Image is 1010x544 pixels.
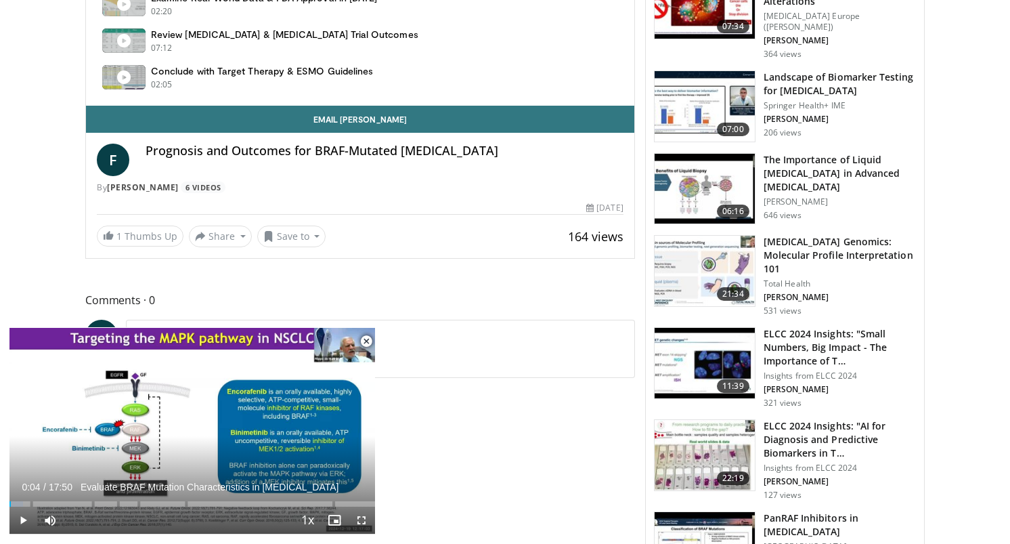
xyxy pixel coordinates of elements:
[97,144,129,176] a: F
[146,144,623,159] h4: Prognosis and Outcomes for BRAF-Mutated [MEDICAL_DATA]
[97,226,183,247] a: 1 Thumbs Up
[764,490,802,501] p: 127 views
[764,35,916,46] p: [PERSON_NAME]
[43,482,46,493] span: /
[151,79,173,91] p: 02:05
[764,384,916,395] p: [PERSON_NAME]
[717,287,749,301] span: 21:34
[764,70,916,98] h3: Landscape of Biomarker Testing for [MEDICAL_DATA]
[22,482,40,493] span: 0:04
[321,507,348,534] button: Enable picture-in-picture mode
[764,196,916,207] p: [PERSON_NAME]
[86,106,634,133] a: Email [PERSON_NAME]
[586,202,623,214] div: [DATE]
[764,511,916,539] h3: PanRAF Inhibitors in [MEDICAL_DATA]
[81,481,339,493] span: Evaluate BRAF Mutation Characteristics in [MEDICAL_DATA]
[9,501,375,507] div: Progress Bar
[764,100,916,111] p: Springer Health+ IME
[655,328,755,398] img: cf55c9b6-67d7-4cd6-9afc-c0a5ea2c333b.150x105_q85_crop-smart_upscale.jpg
[655,420,755,490] img: c7fa38ff-ad66-44f7-91f1-5d3ccc73f728.150x105_q85_crop-smart_upscale.jpg
[353,327,380,356] button: Close
[717,205,749,218] span: 06:16
[151,42,173,54] p: 07:12
[764,327,916,368] h3: ELCC 2024 Insights: "Small Numbers, Big Impact - The Importance of T…
[654,327,916,409] a: 11:39 ELCC 2024 Insights: "Small Numbers, Big Impact - The Importance of T… Insights from ELCC 20...
[764,153,916,194] h3: The Importance of Liquid [MEDICAL_DATA] in Advanced [MEDICAL_DATA]
[107,182,179,193] a: [PERSON_NAME]
[294,507,321,534] button: Playback Rate
[655,154,755,224] img: 7fd52d5e-8389-47b4-84ed-b0e6b5955eed.150x105_q85_crop-smart_upscale.jpg
[655,71,755,142] img: 9ff61270-bce2-4242-b316-7214e3482263.150x105_q85_crop-smart_upscale.jpg
[151,28,418,41] h4: Review [MEDICAL_DATA] & [MEDICAL_DATA] Trial Outcomes
[764,278,916,289] p: Total Health
[85,291,635,309] span: Comments 0
[116,230,122,243] span: 1
[654,235,916,316] a: 21:34 [MEDICAL_DATA] Genomics: Molecular Profile Interpretation 101 Total Health [PERSON_NAME] 53...
[764,210,802,221] p: 646 views
[764,306,802,316] p: 531 views
[97,182,623,194] div: By
[257,226,326,247] button: Save to
[764,127,802,138] p: 206 views
[151,5,173,18] p: 02:20
[764,476,916,487] p: [PERSON_NAME]
[764,419,916,460] h3: ELCC 2024 Insights: "AI for Diagnosis and Predictive Biomarkers in T…
[37,507,64,534] button: Mute
[764,11,916,33] p: [MEDICAL_DATA] Europe ([PERSON_NAME])
[654,419,916,501] a: 22:19 ELCC 2024 Insights: "AI for Diagnosis and Predictive Biomarkers in T… Insights from ELCC 20...
[764,114,916,125] p: [PERSON_NAME]
[764,235,916,276] h3: [MEDICAL_DATA] Genomics: Molecular Profile Interpretation 101
[717,123,749,136] span: 07:00
[764,292,916,303] p: [PERSON_NAME]
[655,236,755,306] img: 37bb18b1-94e2-4ab7-a820-61f6b383e277.150x105_q85_crop-smart_upscale.jpg
[9,507,37,534] button: Play
[654,153,916,225] a: 06:16 The Importance of Liquid [MEDICAL_DATA] in Advanced [MEDICAL_DATA] [PERSON_NAME] 646 views
[348,507,375,534] button: Fullscreen
[49,482,72,493] span: 17:50
[764,398,802,409] p: 321 views
[764,371,916,381] p: Insights from ELCC 2024
[85,320,118,352] a: K
[189,226,252,247] button: Share
[717,472,749,485] span: 22:19
[654,70,916,142] a: 07:00 Landscape of Biomarker Testing for [MEDICAL_DATA] Springer Health+ IME [PERSON_NAME] 206 views
[181,182,225,193] a: 6 Videos
[151,65,373,77] h4: Conclude with Target Therapy & ESMO Guidelines
[9,327,375,535] video-js: Video Player
[764,49,802,60] p: 364 views
[568,228,623,245] span: 164 views
[717,379,749,393] span: 11:39
[717,20,749,33] span: 07:34
[764,463,916,474] p: Insights from ELCC 2024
